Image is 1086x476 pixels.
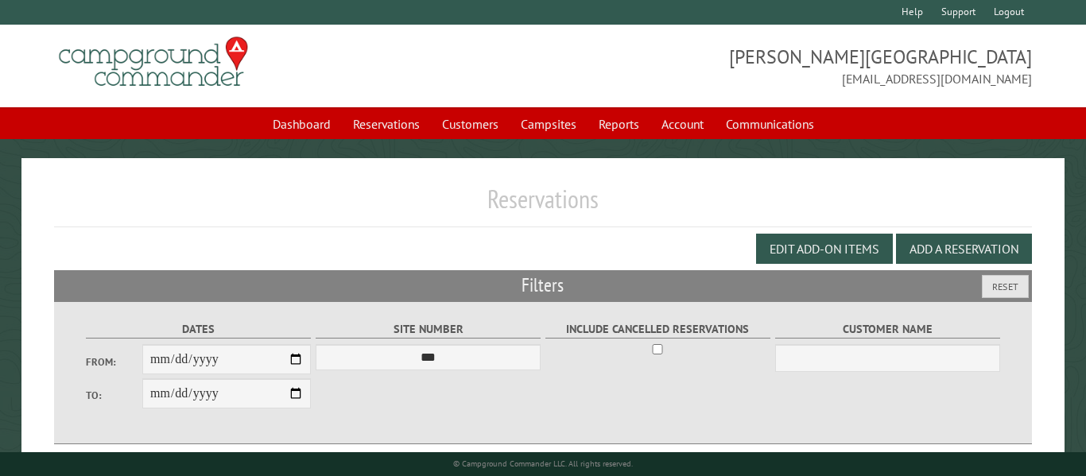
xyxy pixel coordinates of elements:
[432,109,508,139] a: Customers
[343,109,429,139] a: Reservations
[86,320,311,339] label: Dates
[716,109,824,139] a: Communications
[775,320,1000,339] label: Customer Name
[54,184,1031,227] h1: Reservations
[263,109,340,139] a: Dashboard
[86,354,142,370] label: From:
[982,275,1029,298] button: Reset
[652,109,713,139] a: Account
[511,109,586,139] a: Campsites
[756,234,893,264] button: Edit Add-on Items
[589,109,649,139] a: Reports
[316,320,541,339] label: Site Number
[543,44,1032,88] span: [PERSON_NAME][GEOGRAPHIC_DATA] [EMAIL_ADDRESS][DOMAIN_NAME]
[896,234,1032,264] button: Add a Reservation
[54,270,1031,300] h2: Filters
[54,31,253,93] img: Campground Commander
[545,320,770,339] label: Include Cancelled Reservations
[453,459,633,469] small: © Campground Commander LLC. All rights reserved.
[86,388,142,403] label: To:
